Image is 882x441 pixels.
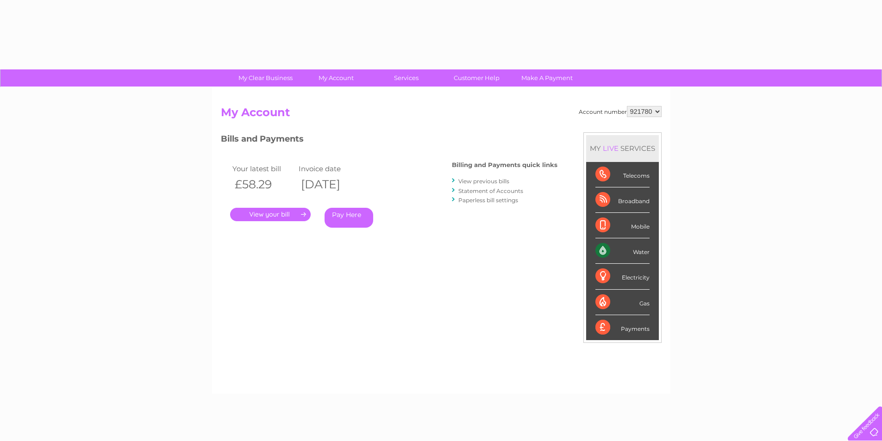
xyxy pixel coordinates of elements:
[325,208,373,228] a: Pay Here
[601,144,620,153] div: LIVE
[595,238,650,264] div: Water
[452,161,557,168] h4: Billing and Payments quick links
[221,132,557,149] h3: Bills and Payments
[368,69,444,87] a: Services
[296,175,363,194] th: [DATE]
[458,197,518,204] a: Paperless bill settings
[595,290,650,315] div: Gas
[595,315,650,340] div: Payments
[230,208,311,221] a: .
[595,213,650,238] div: Mobile
[230,175,297,194] th: £58.29
[227,69,304,87] a: My Clear Business
[221,106,662,124] h2: My Account
[586,135,659,161] div: MY SERVICES
[458,187,523,194] a: Statement of Accounts
[296,162,363,175] td: Invoice date
[595,162,650,187] div: Telecoms
[579,106,662,117] div: Account number
[458,178,509,185] a: View previous bills
[595,264,650,289] div: Electricity
[509,69,585,87] a: Make A Payment
[438,69,515,87] a: Customer Help
[595,187,650,213] div: Broadband
[298,69,374,87] a: My Account
[230,162,297,175] td: Your latest bill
